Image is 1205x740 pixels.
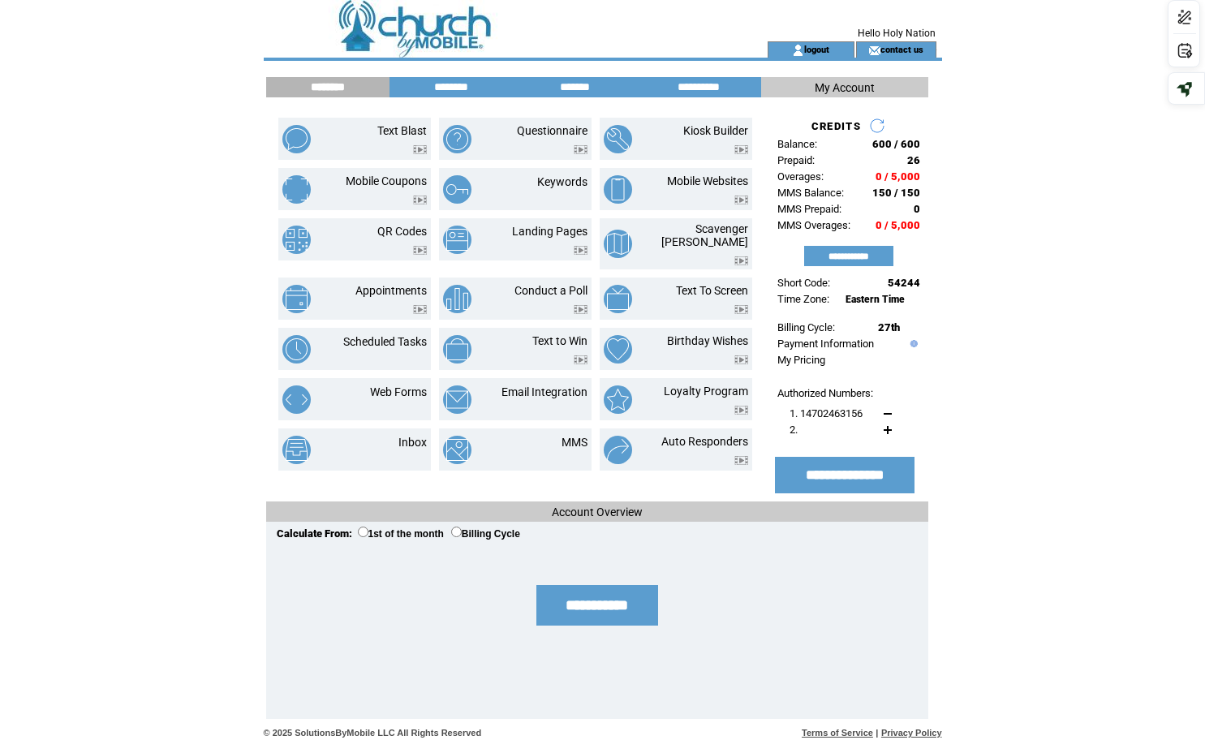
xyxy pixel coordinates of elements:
[906,340,918,347] img: help.gif
[734,145,748,154] img: video.png
[443,335,471,364] img: text-to-win.png
[734,456,748,465] img: video.png
[443,285,471,313] img: conduct-a-poll.png
[777,203,841,215] span: MMS Prepaid:
[872,138,920,150] span: 600 / 600
[881,728,942,738] a: Privacy Policy
[790,424,798,436] span: 2.
[264,728,482,738] span: © 2025 SolutionsByMobile LLC All Rights Reserved
[907,154,920,166] span: 26
[734,305,748,314] img: video.png
[537,175,587,188] a: Keywords
[413,305,427,314] img: video.png
[734,256,748,265] img: video.png
[517,124,587,137] a: Questionnaire
[413,246,427,255] img: video.png
[574,355,587,364] img: video.png
[802,728,873,738] a: Terms of Service
[443,175,471,204] img: keywords.png
[443,125,471,153] img: questionnaire.png
[777,187,844,199] span: MMS Balance:
[282,335,311,364] img: scheduled-tasks.png
[661,222,748,248] a: Scavenger [PERSON_NAME]
[777,387,873,399] span: Authorized Numbers:
[872,187,920,199] span: 150 / 150
[858,28,936,39] span: Hello Holy Nation
[355,284,427,297] a: Appointments
[876,219,920,231] span: 0 / 5,000
[815,81,875,94] span: My Account
[604,335,632,364] img: birthday-wishes.png
[604,125,632,153] img: kiosk-builder.png
[346,174,427,187] a: Mobile Coupons
[777,154,815,166] span: Prepaid:
[683,124,748,137] a: Kiosk Builder
[676,284,748,297] a: Text To Screen
[282,125,311,153] img: text-blast.png
[777,321,835,333] span: Billing Cycle:
[358,528,444,540] label: 1st of the month
[878,321,900,333] span: 27th
[880,44,923,54] a: contact us
[413,196,427,204] img: video.png
[792,44,804,57] img: account_icon.gif
[777,338,874,350] a: Payment Information
[398,436,427,449] a: Inbox
[501,385,587,398] a: Email Integration
[282,436,311,464] img: inbox.png
[790,407,863,419] span: 1. 14702463156
[604,230,632,258] img: scavenger-hunt.png
[451,528,520,540] label: Billing Cycle
[868,44,880,57] img: contact_us_icon.gif
[282,175,311,204] img: mobile-coupons.png
[777,170,824,183] span: Overages:
[777,277,830,289] span: Short Code:
[914,203,920,215] span: 0
[664,385,748,398] a: Loyalty Program
[604,285,632,313] img: text-to-screen.png
[282,385,311,414] img: web-forms.png
[512,225,587,238] a: Landing Pages
[377,124,427,137] a: Text Blast
[451,527,462,537] input: Billing Cycle
[876,170,920,183] span: 0 / 5,000
[777,354,825,366] a: My Pricing
[277,527,352,540] span: Calculate From:
[358,527,368,537] input: 1st of the month
[370,385,427,398] a: Web Forms
[846,294,905,305] span: Eastern Time
[574,246,587,255] img: video.png
[443,226,471,254] img: landing-pages.png
[377,225,427,238] a: QR Codes
[777,219,850,231] span: MMS Overages:
[667,334,748,347] a: Birthday Wishes
[443,436,471,464] img: mms.png
[604,436,632,464] img: auto-responders.png
[282,226,311,254] img: qr-codes.png
[562,436,587,449] a: MMS
[734,355,748,364] img: video.png
[804,44,829,54] a: logout
[343,335,427,348] a: Scheduled Tasks
[661,435,748,448] a: Auto Responders
[514,284,587,297] a: Conduct a Poll
[888,277,920,289] span: 54244
[876,728,878,738] span: |
[667,174,748,187] a: Mobile Websites
[552,506,643,518] span: Account Overview
[777,138,817,150] span: Balance:
[811,120,861,132] span: CREDITS
[734,406,748,415] img: video.png
[282,285,311,313] img: appointments.png
[777,293,829,305] span: Time Zone:
[734,196,748,204] img: video.png
[532,334,587,347] a: Text to Win
[604,385,632,414] img: loyalty-program.png
[413,145,427,154] img: video.png
[574,305,587,314] img: video.png
[574,145,587,154] img: video.png
[604,175,632,204] img: mobile-websites.png
[443,385,471,414] img: email-integration.png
